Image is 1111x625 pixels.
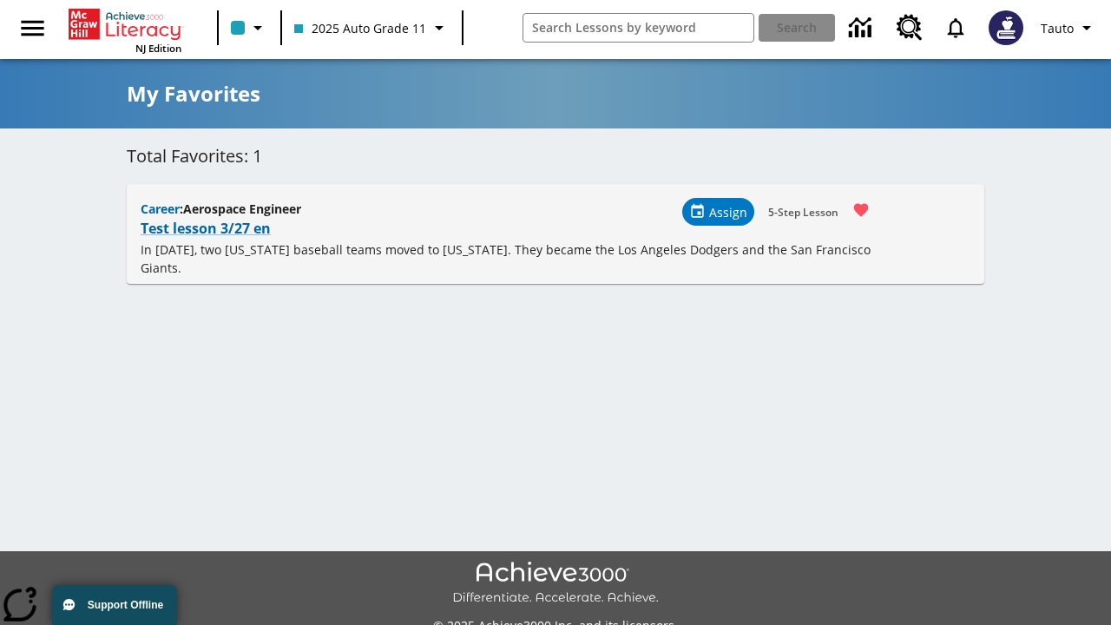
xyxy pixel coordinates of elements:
[135,42,181,55] span: NJ Edition
[141,201,180,217] span: Career
[88,599,163,611] span: Support Offline
[1034,12,1104,43] button: Profile/Settings
[69,7,181,42] a: Home
[709,203,747,221] span: Assign
[7,3,58,54] button: Open side menu
[768,203,838,221] span: 5-Step Lesson
[933,5,978,50] a: Notifications
[978,5,1034,50] button: Select a new avatar
[127,80,260,108] h5: My Favorites
[838,4,886,52] a: Data Center
[886,4,933,51] a: Resource Center, Will open in new tab
[69,5,181,55] div: Home
[682,198,755,226] div: Assign Choose Dates
[141,216,271,240] a: Test lesson 3/27 en
[452,562,659,606] img: Achieve3000 Differentiate Accelerate Achieve
[141,240,880,277] p: In [DATE], two [US_STATE] baseball teams moved to [US_STATE]. They became the Los Angeles Dodgers...
[1041,19,1074,37] span: Tauto
[287,12,457,43] button: Class: 2025 Auto Grade 11, Select your class
[180,201,301,217] span: : Aerospace Engineer
[127,142,984,170] h6: Total Favorites: 1
[842,191,880,229] button: Remove from Favorites
[224,12,275,43] button: Class color is light blue. Change class color
[294,19,426,37] span: 2025 Auto Grade 11
[761,198,845,227] button: 5-Step Lesson
[523,14,753,42] input: search field
[989,10,1023,45] img: Avatar
[52,585,177,625] button: Support Offline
